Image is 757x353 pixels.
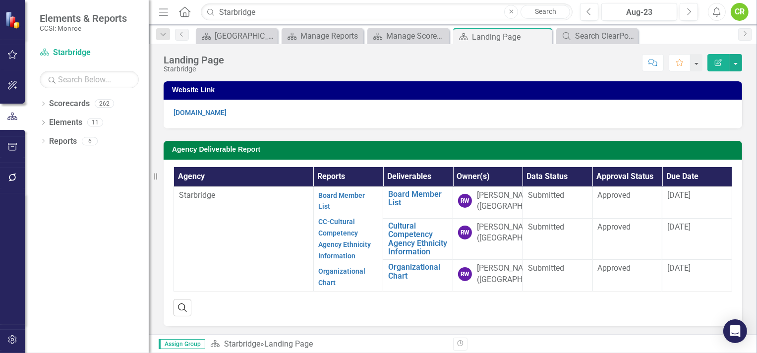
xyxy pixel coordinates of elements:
[472,31,550,43] div: Landing Page
[521,5,570,19] a: Search
[667,263,691,273] span: [DATE]
[662,260,732,292] td: Double-Click to Edit
[528,190,564,200] span: Submitted
[388,190,448,207] a: Board Member List
[164,55,224,65] div: Landing Page
[723,319,747,343] div: Open Intercom Messenger
[300,30,361,42] div: Manage Reports
[383,260,453,292] td: Double-Click to Edit Right Click for Context Menu
[370,30,447,42] a: Manage Scorecards
[210,339,446,350] div: »
[319,218,371,260] a: CC-Cultural Competency Agency Ethnicity Information
[284,30,361,42] a: Manage Reports
[383,186,453,218] td: Double-Click to Edit Right Click for Context Menu
[95,100,114,108] div: 262
[388,263,448,280] a: Organizational Chart
[49,98,90,110] a: Scorecards
[528,222,564,232] span: Submitted
[319,267,366,287] a: Organizational Chart
[523,260,592,292] td: Double-Click to Edit
[172,86,737,94] h3: Website Link
[264,339,313,349] div: Landing Page
[477,263,557,286] div: [PERSON_NAME] ([GEOGRAPHIC_DATA])
[313,186,383,292] td: Double-Click to Edit
[383,218,453,260] td: Double-Click to Edit Right Click for Context Menu
[662,218,732,260] td: Double-Click to Edit
[477,190,557,213] div: [PERSON_NAME] ([GEOGRAPHIC_DATA])
[82,137,98,145] div: 6
[667,222,691,232] span: [DATE]
[575,30,636,42] div: Search ClearPoint
[164,65,224,73] div: Starbridge
[592,218,662,260] td: Double-Click to Edit
[662,186,732,218] td: Double-Click to Edit
[5,11,22,29] img: ClearPoint Strategy
[215,30,275,42] div: [GEOGRAPHIC_DATA]
[453,260,523,292] td: Double-Click to Edit
[598,222,631,232] span: Approved
[40,47,139,59] a: Starbridge
[601,3,677,21] button: Aug-23
[598,190,631,200] span: Approved
[592,186,662,218] td: Double-Click to Edit
[453,186,523,218] td: Double-Click to Edit
[605,6,674,18] div: Aug-23
[598,263,631,273] span: Approved
[523,186,592,218] td: Double-Click to Edit
[453,218,523,260] td: Double-Click to Edit
[198,30,275,42] a: [GEOGRAPHIC_DATA]
[523,218,592,260] td: Double-Click to Edit
[49,117,82,128] a: Elements
[458,226,472,239] div: RW
[172,146,737,153] h3: Agency Deliverable Report
[592,260,662,292] td: Double-Click to Edit
[528,263,564,273] span: Submitted
[559,30,636,42] a: Search ClearPoint
[667,190,691,200] span: [DATE]
[731,3,749,21] button: CR
[174,109,227,117] a: [DOMAIN_NAME]
[388,222,448,256] a: Cultural Competency Agency Ethnicity Information
[224,339,260,349] a: Starbridge
[87,118,103,127] div: 11
[179,190,308,201] p: Starbridge
[40,71,139,88] input: Search Below...
[201,3,573,21] input: Search ClearPoint...
[159,339,205,349] span: Assign Group
[386,30,447,42] div: Manage Scorecards
[458,267,472,281] div: RW
[49,136,77,147] a: Reports
[174,186,314,292] td: Double-Click to Edit
[319,191,365,211] a: Board Member List
[477,222,557,244] div: [PERSON_NAME] ([GEOGRAPHIC_DATA])
[40,12,127,24] span: Elements & Reports
[458,194,472,208] div: RW
[40,24,127,32] small: CCSI: Monroe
